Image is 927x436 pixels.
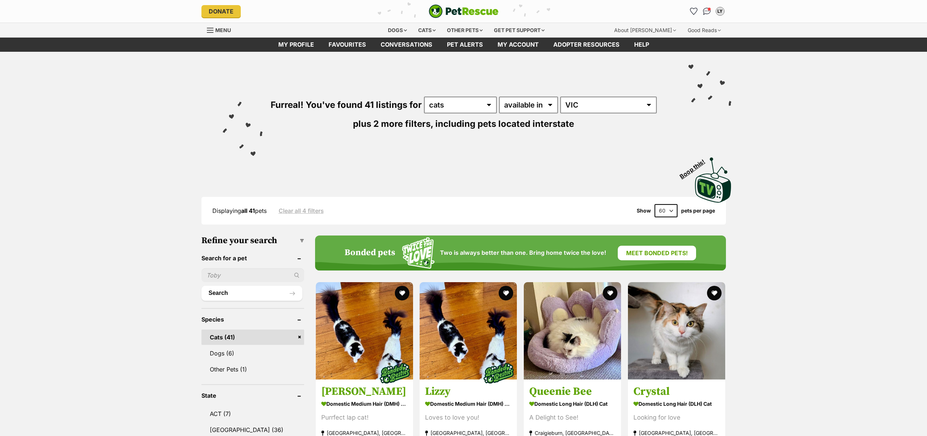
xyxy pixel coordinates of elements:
div: Good Reads [683,23,726,38]
a: Clear all 4 filters [279,207,324,214]
input: Toby [201,268,304,282]
img: Queenie Bee - Domestic Long Hair (DLH) Cat [524,282,621,379]
h4: Bonded pets [345,248,395,258]
div: A Delight to See! [529,413,616,423]
div: Purrfect lap cat! [321,413,408,423]
a: Meet bonded pets! [618,246,696,260]
img: logo-cat-932fe2b9b8326f06289b0f2fb663e598f794de774fb13d1741a6617ecf9a85b4.svg [429,4,499,18]
img: chat-41dd97257d64d25036548639549fe6c8038ab92f7586957e7f3b1b290dea8141.svg [703,8,711,15]
a: Donate [201,5,241,17]
a: My profile [271,38,321,52]
span: Two is always better than one. Bring home twice the love! [440,249,606,256]
a: Menu [207,23,236,36]
a: Favourites [688,5,700,17]
div: Loves to love you! [425,413,511,423]
strong: Domestic Long Hair (DLH) Cat [529,399,616,409]
div: Get pet support [489,23,550,38]
span: plus 2 more filters, [353,118,433,129]
strong: Domestic Medium Hair (DMH) Cat [425,399,511,409]
img: Rini - Domestic Medium Hair (DMH) Cat [316,282,413,379]
span: Furreal! You've found 41 listings for [271,100,422,110]
span: Displaying pets [212,207,267,214]
a: conversations [373,38,440,52]
div: Cats [413,23,441,38]
label: pets per page [681,208,715,214]
img: PetRescue TV logo [695,157,731,203]
button: favourite [707,286,722,300]
div: Looking for love [633,413,720,423]
a: Help [627,38,656,52]
ul: Account quick links [688,5,726,17]
a: Cats (41) [201,330,304,345]
span: including pets located interstate [435,118,574,129]
header: Species [201,316,304,323]
header: Search for a pet [201,255,304,261]
img: Crystal - Domestic Long Hair (DLH) Cat [628,282,725,379]
h3: Refine your search [201,235,304,246]
strong: all 41 [241,207,255,214]
div: About [PERSON_NAME] [609,23,681,38]
span: Menu [215,27,231,33]
header: State [201,392,304,399]
div: LY [716,8,724,15]
img: Squiggle [402,237,435,269]
span: Boop this! [678,153,712,180]
div: Dogs [383,23,412,38]
h3: Queenie Bee [529,385,616,399]
a: ACT (7) [201,406,304,421]
strong: Domestic Long Hair (DLH) Cat [633,399,720,409]
h3: Lizzy [425,385,511,399]
a: Favourites [321,38,373,52]
span: Show [637,208,651,214]
a: PetRescue [429,4,499,18]
div: Other pets [442,23,488,38]
button: favourite [603,286,617,300]
a: My account [490,38,546,52]
h3: Crystal [633,385,720,399]
a: Conversations [701,5,713,17]
a: Boop this! [695,151,731,204]
img: bonded besties [480,355,517,392]
button: My account [714,5,726,17]
strong: Domestic Medium Hair (DMH) Cat [321,399,408,409]
a: Pet alerts [440,38,490,52]
button: favourite [499,286,513,300]
button: Search [201,286,302,300]
a: Dogs (6) [201,346,304,361]
button: favourite [394,286,409,300]
a: Other Pets (1) [201,362,304,377]
img: bonded besties [376,355,413,392]
h3: [PERSON_NAME] [321,385,408,399]
img: Lizzy - Domestic Medium Hair (DMH) Cat [420,282,517,379]
a: Adopter resources [546,38,627,52]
